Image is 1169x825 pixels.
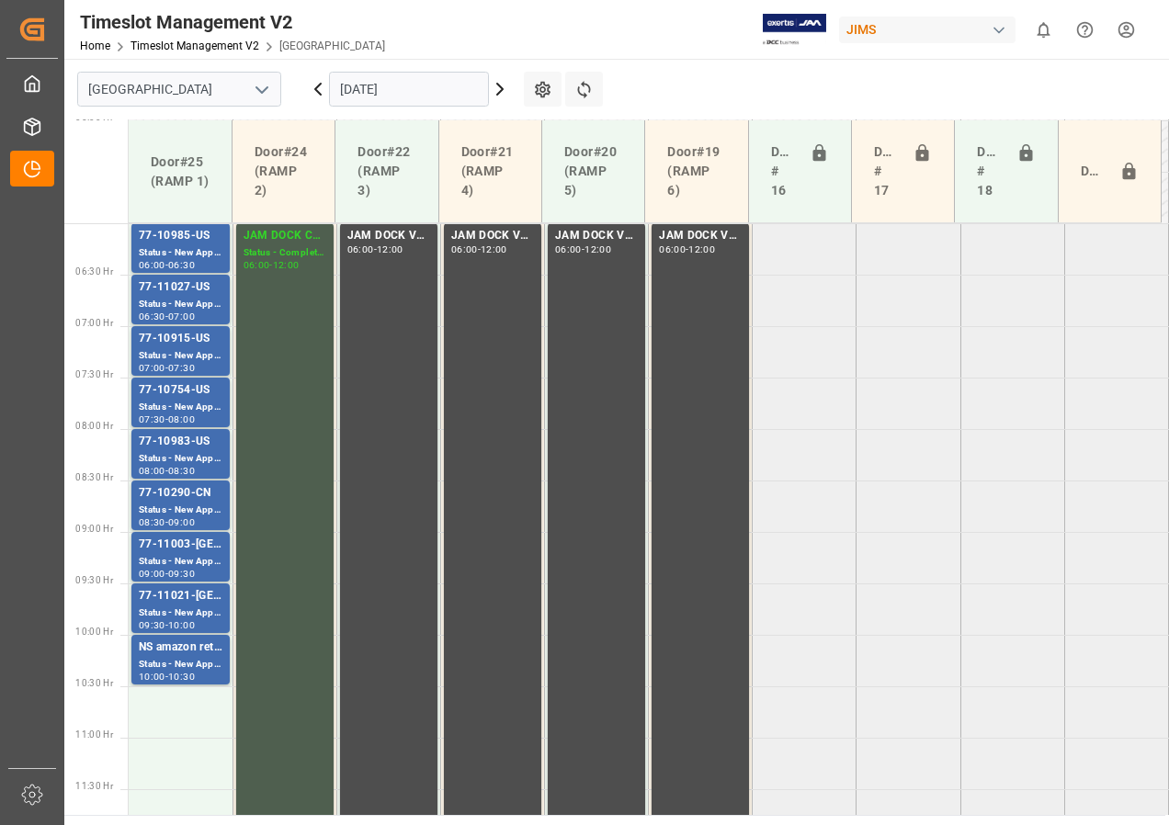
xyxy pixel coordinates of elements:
div: 77-10985-US [139,227,222,245]
div: 08:30 [168,467,195,475]
span: 06:30 Hr [75,266,113,277]
div: Status - New Appointment [139,245,222,261]
span: 07:00 Hr [75,318,113,328]
div: - [165,261,168,269]
span: 10:00 Hr [75,627,113,637]
span: 07:30 Hr [75,369,113,379]
div: 77-10983-US [139,433,222,451]
div: 77-11003-[GEOGRAPHIC_DATA] [139,536,222,554]
button: JIMS [839,12,1023,47]
div: Status - New Appointment [139,554,222,570]
div: NS amazon returns [139,639,222,657]
div: - [165,518,168,526]
div: - [165,415,168,424]
div: 06:30 [139,312,165,321]
div: Door#19 (RAMP 6) [660,135,732,208]
span: 08:30 Hr [75,472,113,482]
button: show 0 new notifications [1023,9,1064,51]
div: 06:00 [555,245,582,254]
div: - [165,570,168,578]
div: 77-11027-US [139,278,222,297]
div: Status - New Appointment [139,348,222,364]
div: 10:00 [168,621,195,629]
div: 12:00 [688,245,715,254]
div: 10:00 [139,672,165,681]
div: Status - New Appointment [139,451,222,467]
div: JIMS [839,17,1016,43]
div: 12:00 [584,245,611,254]
div: Door#21 (RAMP 4) [454,135,527,208]
div: Status - New Appointment [139,657,222,672]
div: Door#22 (RAMP 3) [350,135,423,208]
div: 06:30 [168,261,195,269]
div: - [582,245,584,254]
div: Doors # 16 [764,135,802,208]
div: 09:00 [139,570,165,578]
div: 07:00 [168,312,195,321]
div: Door#23 [1073,154,1112,189]
div: - [374,245,377,254]
div: Door#25 (RAMP 1) [143,145,217,198]
div: 08:00 [168,415,195,424]
div: 06:00 [244,261,270,269]
a: Home [80,40,110,52]
div: Timeslot Management V2 [80,8,385,36]
div: 06:00 [139,261,165,269]
span: 11:00 Hr [75,729,113,740]
div: - [165,672,168,681]
div: - [686,245,688,254]
div: 07:00 [139,364,165,372]
div: - [165,364,168,372]
div: 12:00 [481,245,507,254]
input: DD-MM-YYYY [329,72,489,107]
div: Status - New Appointment [139,503,222,518]
div: - [165,621,168,629]
div: - [165,467,168,475]
div: - [478,245,481,254]
div: 06:00 [347,245,374,254]
div: 09:00 [168,518,195,526]
div: 08:00 [139,467,165,475]
div: 77-10290-CN [139,484,222,503]
span: 10:30 Hr [75,678,113,688]
div: 77-10754-US [139,381,222,400]
div: 77-11021-[GEOGRAPHIC_DATA] [139,587,222,605]
div: 06:00 [659,245,686,254]
div: Status - New Appointment [139,297,222,312]
input: Type to search/select [77,72,281,107]
a: Timeslot Management V2 [131,40,259,52]
span: 08:00 Hr [75,421,113,431]
span: 09:30 Hr [75,575,113,585]
div: 09:30 [139,621,165,629]
div: Status - New Appointment [139,605,222,621]
div: JAM DOCK CONTROL [244,227,326,245]
div: Doors # 17 [867,135,905,208]
img: Exertis%20JAM%20-%20Email%20Logo.jpg_1722504956.jpg [763,14,826,46]
div: 09:30 [168,570,195,578]
div: - [165,312,168,321]
div: 06:00 [451,245,478,254]
div: Status - Completed [244,245,326,261]
button: open menu [247,75,275,104]
div: 07:30 [168,364,195,372]
div: JAM DOCK VOLUME CONTROL [451,227,534,245]
div: 77-10915-US [139,330,222,348]
div: Status - New Appointment [139,400,222,415]
div: JAM DOCK VOLUME CONTROL [347,227,430,245]
span: 11:30 Hr [75,781,113,791]
div: 10:30 [168,672,195,681]
div: 12:00 [273,261,300,269]
div: JAM DOCK VOLUME CONTROL [659,227,742,245]
div: JAM DOCK VOLUME CONTROL [555,227,638,245]
div: - [269,261,272,269]
div: Doors # 18 [970,135,1008,208]
div: 08:30 [139,518,165,526]
button: Help Center [1064,9,1106,51]
div: Door#20 (RAMP 5) [557,135,630,208]
div: Door#24 (RAMP 2) [247,135,320,208]
div: 12:00 [377,245,403,254]
span: 09:00 Hr [75,524,113,534]
div: 07:30 [139,415,165,424]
